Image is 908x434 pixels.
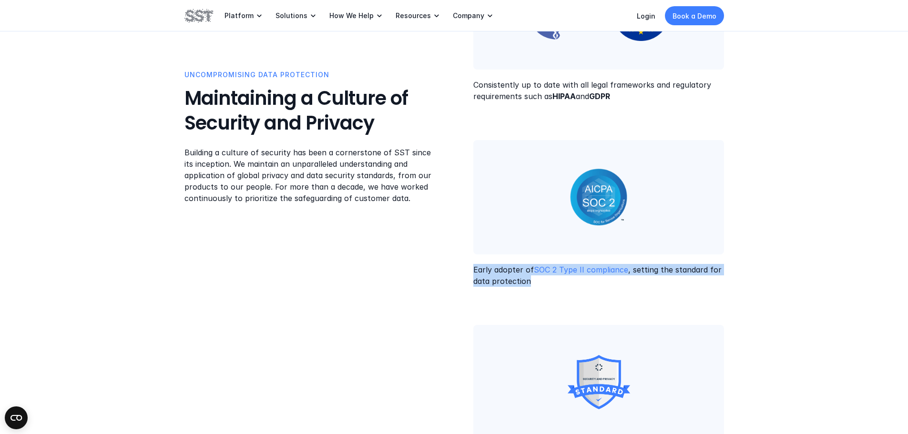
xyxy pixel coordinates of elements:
a: Book a Demo [665,6,724,25]
a: SOC 2 Type II compliance [534,265,628,274]
p: Early adopter of , setting the standard for data protection [473,264,724,287]
p: Resources [396,11,431,20]
img: AICPA SOC 2 logo [570,169,627,226]
p: Solutions [275,11,307,20]
img: Security and Privacy Standard logo [567,355,630,410]
img: SST logo [184,8,213,24]
p: Platform [224,11,254,20]
p: Uncompromising Data Protection [184,70,329,80]
h3: Maintaining a Culture of Security and Privacy [184,86,435,135]
strong: GDPR [589,91,610,101]
p: Building a culture of security has been a cornerstone of SST since its inception. We maintain an ... [184,147,435,204]
p: Consistently up to date with all legal frameworks and regulatory requirements such as and [473,79,724,102]
a: Login [637,12,655,20]
p: Book a Demo [673,11,716,21]
strong: HIPAA [552,91,576,101]
p: How We Help [329,11,374,20]
p: Company [453,11,484,20]
button: Open CMP widget [5,406,28,429]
